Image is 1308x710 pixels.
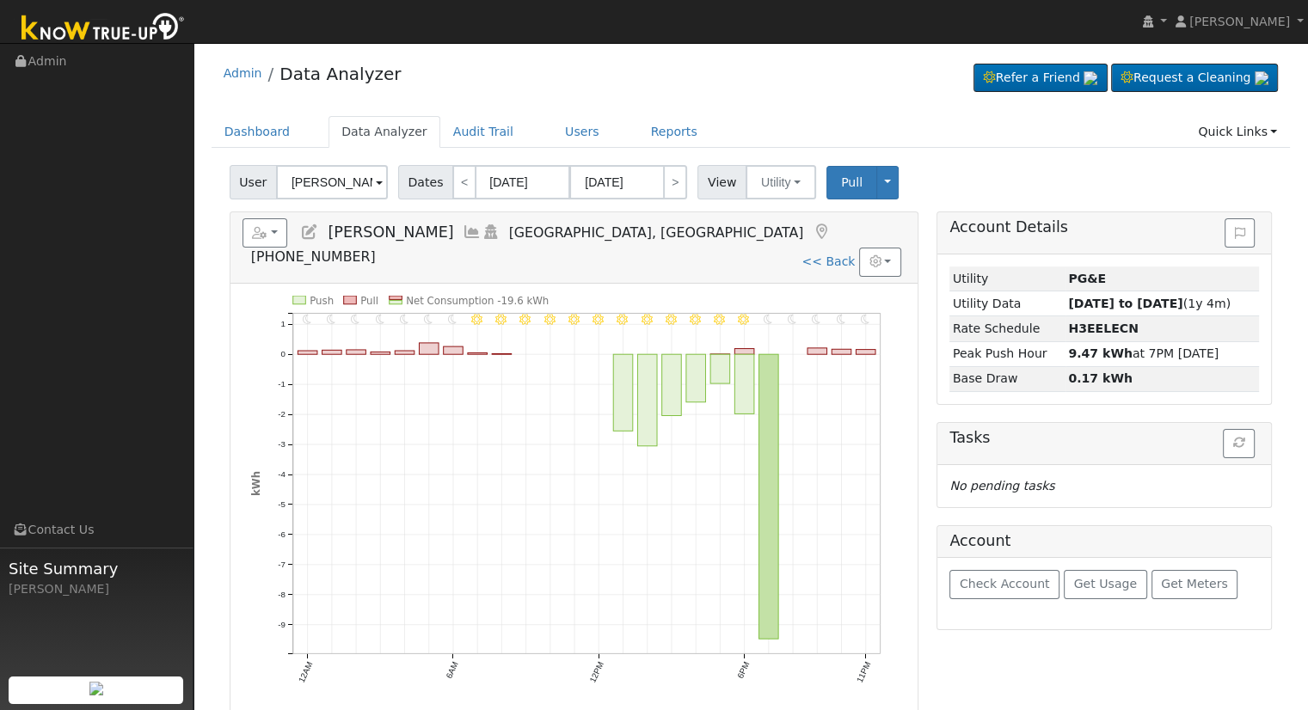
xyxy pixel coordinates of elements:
a: Quick Links [1185,116,1290,148]
span: Site Summary [9,557,184,580]
text: -9 [278,620,286,629]
button: Utility [746,165,816,199]
rect: onclick="" [613,354,633,431]
rect: onclick="" [734,354,754,413]
a: Admin [224,66,262,80]
span: View [697,165,746,199]
i: 7PM - MostlyClear [764,314,772,325]
i: 2PM - Clear [641,314,652,325]
i: 9AM - MostlyClear [519,314,531,325]
button: Get Usage [1064,570,1147,599]
span: Dates [398,165,453,199]
text: -5 [278,499,286,509]
strong: 9.47 kWh [1068,346,1133,360]
i: 12PM - Clear [593,314,604,325]
text: -7 [278,560,286,569]
text: 0 [280,349,286,358]
i: 10AM - Clear [543,314,555,325]
i: 6AM - Clear [448,314,457,325]
rect: onclick="" [468,352,488,354]
a: < [452,165,476,199]
i: 10PM - MostlyClear [837,314,845,325]
text: -3 [278,439,286,449]
i: 4PM - Clear [690,314,701,325]
text: 1 [280,319,285,328]
span: User [230,165,277,199]
h5: Tasks [949,429,1259,447]
a: Map [812,223,831,241]
a: > [663,165,687,199]
strong: V [1068,321,1139,335]
i: 1PM - Clear [617,314,628,325]
rect: onclick="" [371,352,390,354]
img: retrieve [1084,71,1097,85]
h5: Account [949,532,1010,549]
text: Pull [360,295,378,307]
span: [PERSON_NAME] [1189,15,1290,28]
a: << Back [801,254,855,268]
img: Know True-Up [13,9,193,48]
img: retrieve [89,682,103,695]
h5: Account Details [949,218,1259,236]
a: Multi-Series Graph [463,223,482,241]
rect: onclick="" [710,354,730,383]
button: Pull [826,166,877,199]
button: Check Account [949,570,1059,599]
input: Select a User [276,165,388,199]
i: 9PM - MostlyClear [812,314,820,325]
rect: onclick="" [395,351,415,354]
a: Refer a Friend [973,64,1108,93]
button: Refresh [1223,429,1255,458]
td: Rate Schedule [949,316,1065,341]
text: 6PM [735,660,751,680]
i: 1AM - Clear [327,314,335,325]
rect: onclick="" [734,348,754,354]
text: -2 [278,409,286,419]
text: -8 [278,590,286,599]
td: Utility [949,266,1065,291]
span: Check Account [960,577,1050,591]
text: 6AM [444,660,459,680]
i: 5AM - Clear [424,314,433,325]
i: 5PM - MostlyClear [714,314,725,325]
rect: onclick="" [856,349,875,354]
i: 3PM - Clear [666,314,677,325]
strong: ID: 14677558, authorized: 07/22/24 [1068,272,1106,285]
i: 2AM - Clear [351,314,359,325]
i: 3AM - Clear [375,314,384,325]
a: Login As (last 08/21/2025 10:06:15 AM) [482,223,500,241]
rect: onclick="" [322,350,341,354]
i: 11PM - MostlyClear [861,314,869,325]
text: 12AM [296,660,314,684]
a: Request a Cleaning [1111,64,1278,93]
rect: onclick="" [808,348,827,354]
i: 8AM - Clear [495,314,507,325]
text: Push [310,295,334,307]
span: [PHONE_NUMBER] [251,248,376,265]
div: [PERSON_NAME] [9,580,184,598]
a: Data Analyzer [329,116,440,148]
rect: onclick="" [419,343,439,354]
td: Base Draw [949,366,1065,391]
rect: onclick="" [298,351,317,354]
i: 12AM - Clear [303,314,311,325]
i: No pending tasks [949,479,1054,493]
button: Get Meters [1151,570,1238,599]
rect: onclick="" [637,354,657,446]
i: 6PM - Clear [738,314,749,325]
text: kWh [249,471,261,496]
span: Get Meters [1161,577,1228,591]
a: Audit Trail [440,116,526,148]
td: Peak Push Hour [949,341,1065,366]
td: at 7PM [DATE] [1065,341,1260,366]
i: 7AM - Clear [471,314,482,325]
text: -6 [278,529,286,539]
span: [PERSON_NAME] [328,223,453,241]
strong: 0.17 kWh [1068,371,1133,385]
text: -1 [278,379,286,389]
img: retrieve [1255,71,1268,85]
rect: onclick="" [661,354,681,415]
span: Get Usage [1074,577,1137,591]
a: Dashboard [212,116,304,148]
rect: onclick="" [443,346,463,354]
